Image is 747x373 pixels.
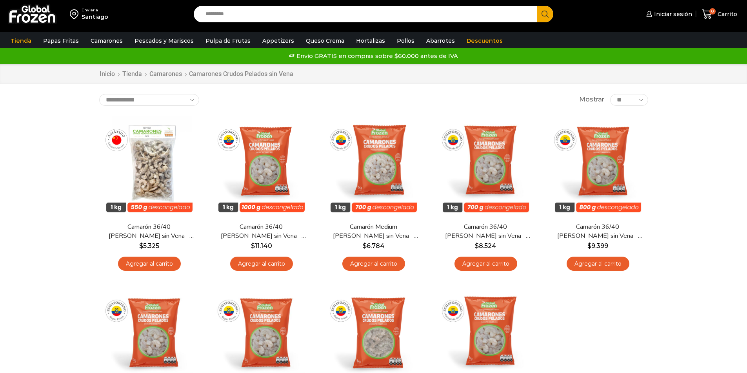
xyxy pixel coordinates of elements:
[587,242,608,250] bdi: 9.399
[251,242,272,250] bdi: 11.140
[422,33,459,48] a: Abarrotes
[352,33,389,48] a: Hortalizas
[131,33,198,48] a: Pescados y Mariscos
[567,257,629,271] a: Agregar al carrito: “Camarón 36/40 Crudo Pelado sin Vena - Gold - Caja 10 kg”
[463,33,507,48] a: Descuentos
[475,242,479,250] span: $
[87,33,127,48] a: Camarones
[70,7,82,21] img: address-field-icon.svg
[363,242,367,250] span: $
[189,70,293,78] h1: Camarones Crudos Pelados sin Vena
[139,242,159,250] bdi: 5.325
[709,8,716,14] span: 0
[579,95,604,104] span: Mostrar
[537,6,553,22] button: Search button
[393,33,418,48] a: Pollos
[230,257,293,271] a: Agregar al carrito: “Camarón 36/40 Crudo Pelado sin Vena - Super Prime - Caja 10 kg”
[553,223,643,241] a: Camarón 36/40 [PERSON_NAME] sin Vena – Gold – Caja 10 kg
[82,7,108,13] div: Enviar a
[122,70,142,79] a: Tienda
[118,257,181,271] a: Agregar al carrito: “Camarón 36/40 Crudo Pelado sin Vena - Bronze - Caja 10 kg”
[99,70,293,79] nav: Breadcrumb
[251,242,255,250] span: $
[328,223,418,241] a: Camarón Medium [PERSON_NAME] sin Vena – Silver – Caja 10 kg
[99,94,199,106] select: Pedido de la tienda
[475,242,496,250] bdi: 8.524
[302,33,348,48] a: Queso Crema
[216,223,306,241] a: Camarón 36/40 [PERSON_NAME] sin Vena – Super Prime – Caja 10 kg
[7,33,35,48] a: Tienda
[104,223,194,241] a: Camarón 36/40 [PERSON_NAME] sin Vena – Bronze – Caja 10 kg
[700,5,739,24] a: 0 Carrito
[342,257,405,271] a: Agregar al carrito: “Camarón Medium Crudo Pelado sin Vena - Silver - Caja 10 kg”
[39,33,83,48] a: Papas Fritas
[82,13,108,21] div: Santiago
[139,242,143,250] span: $
[202,33,254,48] a: Pulpa de Frutas
[454,257,517,271] a: Agregar al carrito: “Camarón 36/40 Crudo Pelado sin Vena - Silver - Caja 10 kg”
[652,10,692,18] span: Iniciar sesión
[149,70,182,79] a: Camarones
[258,33,298,48] a: Appetizers
[644,6,692,22] a: Iniciar sesión
[99,70,115,79] a: Inicio
[587,242,591,250] span: $
[363,242,385,250] bdi: 6.784
[716,10,737,18] span: Carrito
[440,223,531,241] a: Camarón 36/40 [PERSON_NAME] sin Vena – Silver – Caja 10 kg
